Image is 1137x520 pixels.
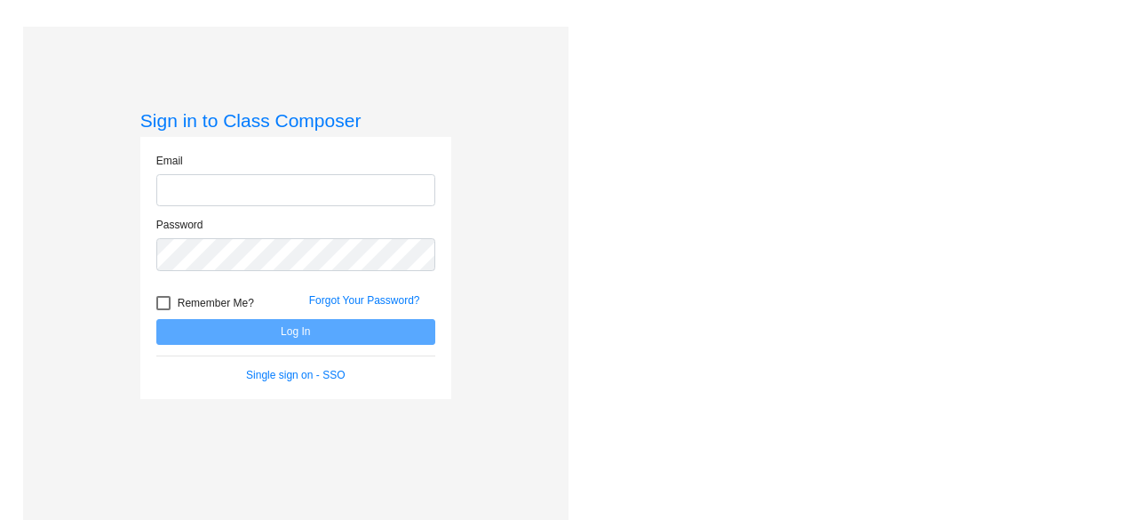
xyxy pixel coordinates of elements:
a: Forgot Your Password? [309,294,420,307]
button: Log In [156,319,435,345]
h3: Sign in to Class Composer [140,109,451,132]
label: Password [156,217,203,233]
label: Email [156,153,183,169]
a: Single sign on - SSO [246,369,345,381]
span: Remember Me? [178,292,254,314]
